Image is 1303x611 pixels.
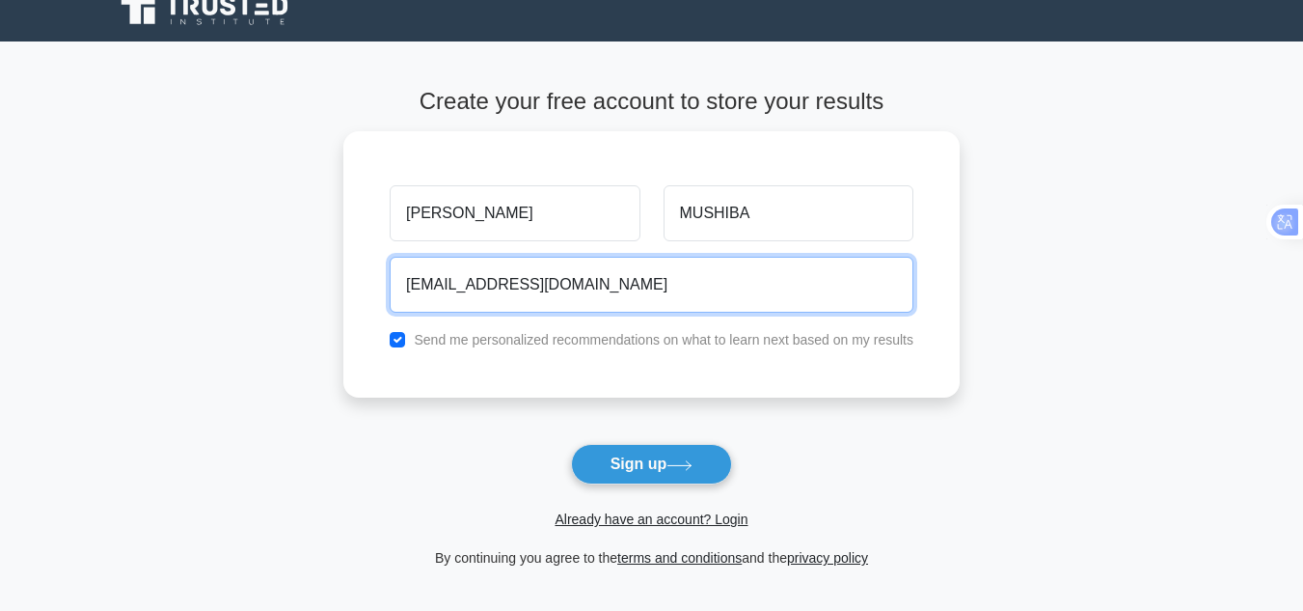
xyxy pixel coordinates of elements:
[664,185,913,241] input: Last name
[555,512,747,527] a: Already have an account? Login
[414,332,913,347] label: Send me personalized recommendations on what to learn next based on my results
[332,546,971,569] div: By continuing you agree to the and the
[617,550,742,566] a: terms and conditions
[571,444,733,485] button: Sign up
[787,550,868,566] a: privacy policy
[390,185,639,241] input: First name
[390,257,913,313] input: Email
[343,88,960,116] h4: Create your free account to store your results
